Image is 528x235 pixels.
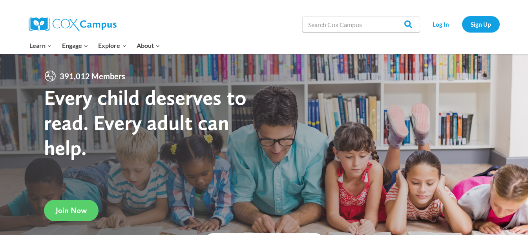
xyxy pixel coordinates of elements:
a: Join Now [44,200,99,221]
strong: Every child deserves to read. Every adult can help. [44,85,247,160]
nav: Secondary Navigation [424,16,500,32]
a: Sign Up [462,16,500,32]
input: Search Cox Campus [302,16,420,32]
nav: Primary Navigation [25,37,165,54]
span: Engage [62,40,88,51]
a: Log In [424,16,458,32]
span: About [137,40,160,51]
span: 391,012 Members [57,70,128,82]
img: Cox Campus [29,17,117,31]
span: Explore [98,40,126,51]
span: Learn [29,40,52,51]
span: Join Now [56,206,87,215]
